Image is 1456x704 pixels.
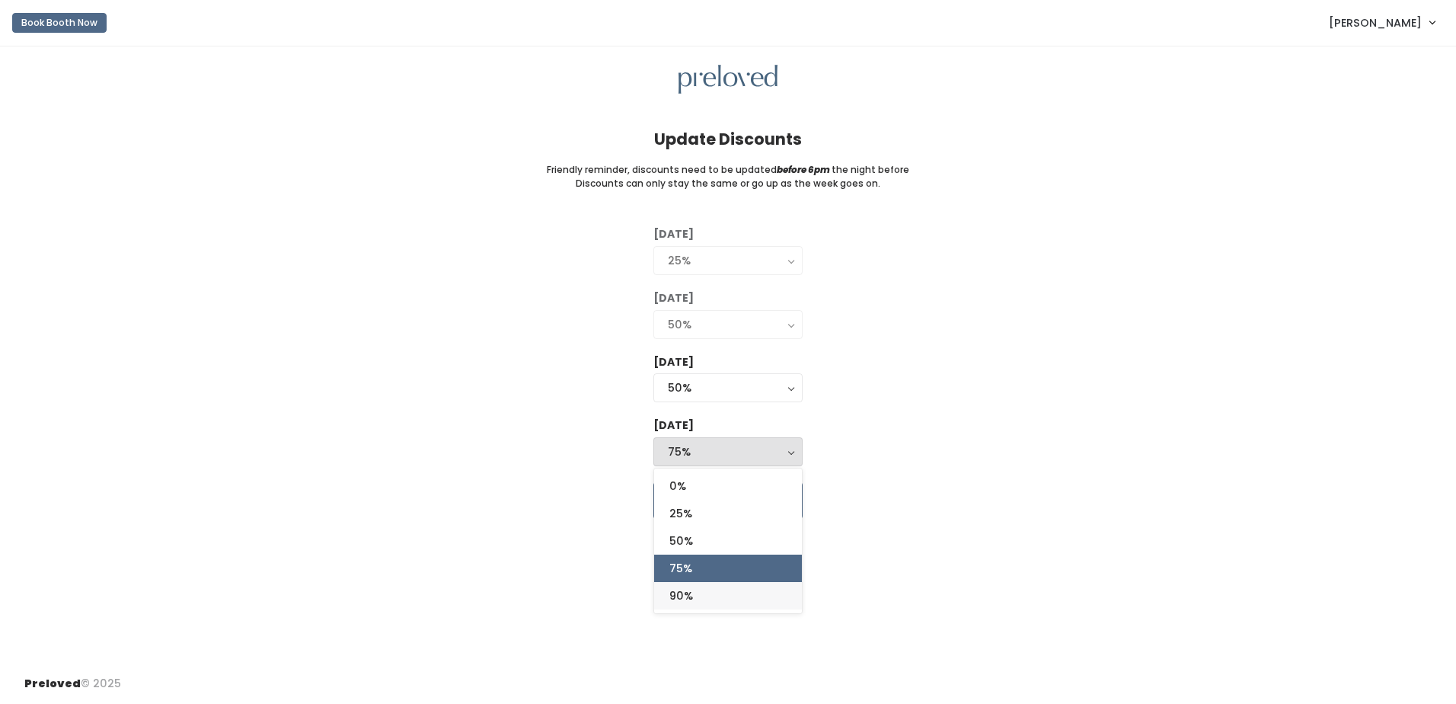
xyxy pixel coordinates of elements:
div: 50% [668,316,788,333]
button: 75% [653,437,803,466]
div: 50% [668,379,788,396]
span: 50% [669,533,693,549]
span: 75% [669,560,692,577]
i: before 6pm [777,163,830,176]
a: Book Booth Now [12,6,107,40]
span: 90% [669,587,693,604]
button: 50% [653,310,803,339]
div: 75% [668,443,788,460]
button: 50% [653,373,803,402]
span: Preloved [24,676,81,691]
span: 25% [669,505,692,522]
small: Friendly reminder, discounts need to be updated the night before [547,163,909,177]
label: [DATE] [653,418,694,434]
button: Book Booth Now [12,13,107,33]
a: [PERSON_NAME] [1314,6,1450,39]
label: [DATE] [653,290,694,306]
label: [DATE] [653,226,694,242]
button: 25% [653,246,803,275]
small: Discounts can only stay the same or go up as the week goes on. [576,177,880,190]
img: preloved logo [679,65,777,94]
span: 0% [669,478,686,494]
div: © 2025 [24,664,121,692]
label: [DATE] [653,354,694,370]
span: [PERSON_NAME] [1329,14,1422,31]
div: 25% [668,252,788,269]
h4: Update Discounts [654,130,802,148]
